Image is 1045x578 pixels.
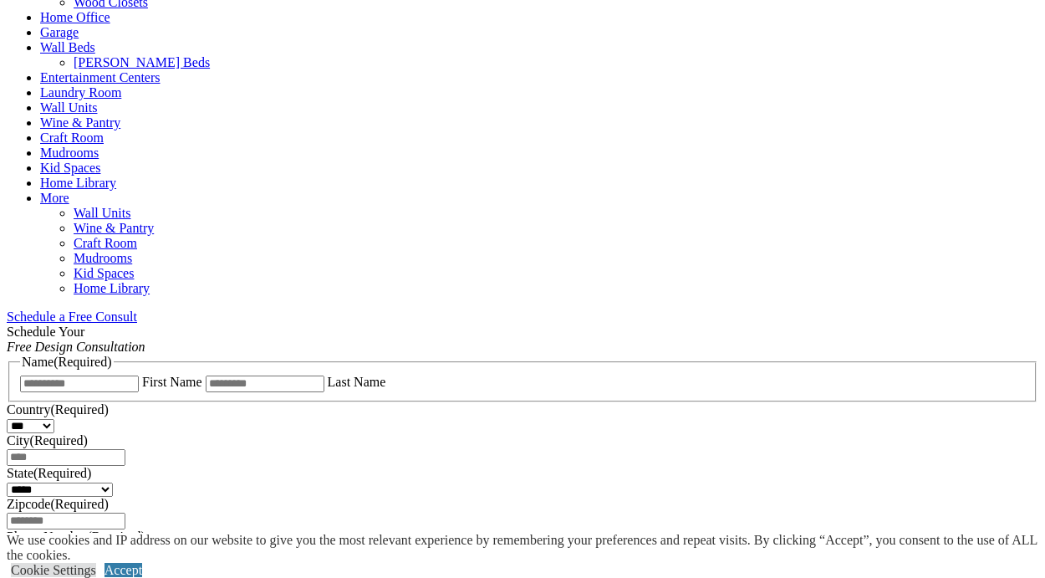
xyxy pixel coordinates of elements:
em: Free Design Consultation [7,340,145,354]
label: State [7,466,91,480]
span: (Required) [50,402,108,417]
a: Wine & Pantry [40,115,120,130]
label: Last Name [328,375,386,389]
a: Mudrooms [40,146,99,160]
a: Wine & Pantry [74,221,154,235]
div: We use cookies and IP address on our website to give you the most relevant experience by remember... [7,533,1045,563]
span: (Required) [54,355,111,369]
a: Entertainment Centers [40,70,161,84]
span: Schedule Your [7,325,145,354]
label: Country [7,402,109,417]
a: Wall Beds [40,40,95,54]
a: Kid Spaces [40,161,100,175]
a: Schedule a Free Consult (opens a dropdown menu) [7,309,137,324]
span: (Required) [50,497,108,511]
a: Home Library [40,176,116,190]
a: [PERSON_NAME] Beds [74,55,210,69]
label: Zipcode [7,497,109,511]
a: Home Office [40,10,110,24]
span: (Required) [30,433,88,448]
a: Garage [40,25,79,39]
a: Accept [104,563,142,577]
a: Craft Room [74,236,137,250]
a: More menu text will display only on big screen [40,191,69,205]
a: Wall Units [40,100,97,115]
a: Wall Units [74,206,130,220]
span: (Required) [87,529,145,544]
legend: Name [20,355,114,370]
label: Phone Number [7,529,145,544]
span: (Required) [33,466,91,480]
a: Kid Spaces [74,266,134,280]
a: Laundry Room [40,85,121,100]
a: Craft Room [40,130,104,145]
label: City [7,433,88,448]
a: Cookie Settings [11,563,96,577]
label: First Name [142,375,202,389]
a: Home Library [74,281,150,295]
a: Mudrooms [74,251,132,265]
